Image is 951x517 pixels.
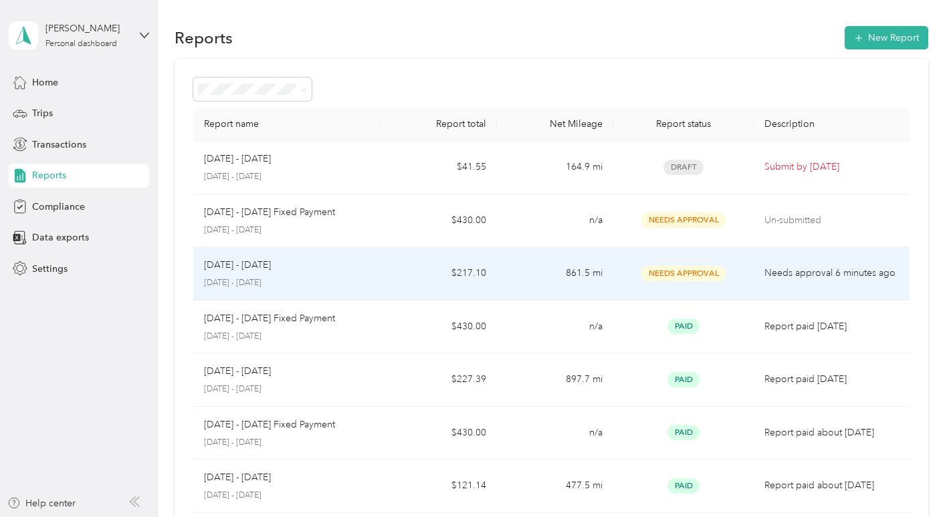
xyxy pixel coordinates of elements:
span: Paid [667,478,700,494]
th: Report total [380,108,497,141]
button: Help center [7,496,76,510]
iframe: Everlance-gr Chat Button Frame [876,442,951,517]
span: Settings [32,262,68,276]
td: $217.10 [380,247,497,301]
p: [DATE] - [DATE] [204,470,271,485]
td: $430.00 [380,407,497,460]
th: Description [754,108,910,141]
th: Report name [193,108,380,141]
td: n/a [497,407,614,460]
p: Needs approval 6 minutes ago [764,266,899,281]
td: $121.14 [380,460,497,513]
p: [DATE] - [DATE] [204,171,369,183]
p: Report paid [DATE] [764,372,899,387]
p: [DATE] - [DATE] [204,383,369,395]
p: [DATE] - [DATE] [204,490,369,502]
p: Report paid [DATE] [764,319,899,334]
p: [DATE] - [DATE] Fixed Payment [204,417,335,432]
div: Personal dashboard [45,40,117,48]
p: [DATE] - [DATE] [204,258,271,273]
span: Home [32,75,58,90]
p: [DATE] - [DATE] Fixed Payment [204,311,335,326]
td: $227.39 [380,353,497,407]
p: [DATE] - [DATE] [204,364,271,379]
td: n/a [497,301,614,354]
p: Submit by [DATE] [764,160,899,174]
td: 861.5 mi [497,247,614,301]
td: $430.00 [380,301,497,354]
span: Needs Approval [641,212,726,228]
td: 477.5 mi [497,460,614,513]
td: 164.9 mi [497,141,614,194]
span: Data exports [32,230,89,244]
span: Trips [32,106,53,120]
td: $41.55 [380,141,497,194]
span: Compliance [32,200,85,214]
span: Paid [667,425,700,440]
p: [DATE] - [DATE] Fixed Payment [204,205,335,220]
p: [DATE] - [DATE] [204,152,271,166]
div: [PERSON_NAME] [45,21,129,35]
button: New Report [845,26,928,49]
span: Transactions [32,138,86,152]
p: [DATE] - [DATE] [204,224,369,236]
span: Needs Approval [641,266,726,281]
p: [DATE] - [DATE] [204,437,369,449]
td: 897.7 mi [497,353,614,407]
div: Report status [624,118,742,130]
p: Report paid about [DATE] [764,478,899,493]
p: Report paid about [DATE] [764,425,899,440]
td: $430.00 [380,194,497,248]
span: Reports [32,168,66,182]
th: Net Mileage [497,108,614,141]
p: [DATE] - [DATE] [204,331,369,343]
span: Paid [667,372,700,387]
p: [DATE] - [DATE] [204,277,369,289]
span: Draft [663,160,704,175]
h1: Reports [175,31,233,45]
p: Un-submitted [764,213,899,228]
span: Paid [667,319,700,334]
td: n/a [497,194,614,248]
